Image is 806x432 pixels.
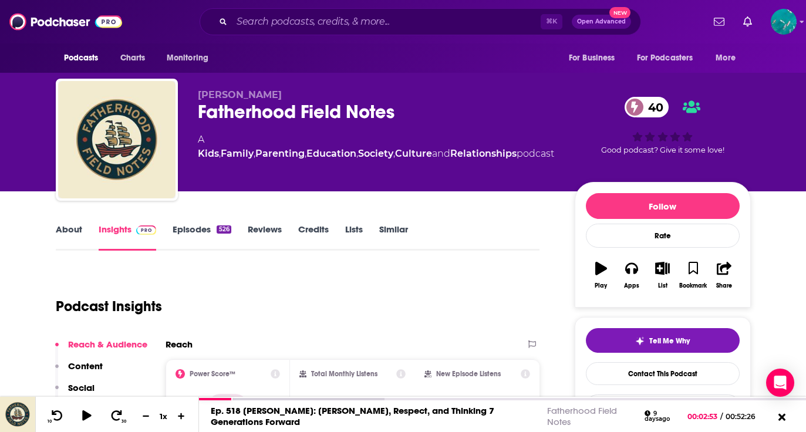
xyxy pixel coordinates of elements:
[586,394,740,417] button: Export One-Sheet
[395,148,432,159] a: Culture
[248,224,282,251] a: Reviews
[635,336,645,346] img: tell me why sparkle
[432,148,450,159] span: and
[723,412,767,421] span: 00:52:26
[211,405,494,427] a: Ep. 518 [PERSON_NAME]: [PERSON_NAME], Respect, and Thinking 7 Generations Forward
[311,370,377,378] h2: Total Monthly Listens
[254,148,255,159] span: ,
[190,370,235,378] h2: Power Score™
[113,47,153,69] a: Charts
[658,282,667,289] div: List
[450,148,517,159] a: Relationships
[56,298,162,315] h1: Podcast Insights
[679,282,707,289] div: Bookmark
[198,89,282,100] span: [PERSON_NAME]
[720,412,723,421] span: /
[436,370,501,378] h2: New Episode Listens
[586,254,616,296] button: Play
[45,409,68,424] button: 10
[358,148,393,159] a: Society
[738,12,757,32] a: Show notifications dropdown
[9,11,122,33] img: Podchaser - Follow, Share and Rate Podcasts
[541,14,562,29] span: ⌘ K
[232,12,541,31] input: Search podcasts, credits, & more...
[577,19,626,25] span: Open Advanced
[709,12,729,32] a: Show notifications dropdown
[547,405,617,427] a: Fatherhood Field Notes
[122,419,126,424] span: 30
[208,394,247,417] p: 40
[625,97,669,117] a: 40
[716,282,732,289] div: Share
[120,50,146,66] span: Charts
[56,47,114,69] button: open menu
[166,339,193,350] h2: Reach
[649,336,690,346] span: Tell Me Why
[356,148,358,159] span: ,
[586,193,740,219] button: Follow
[575,89,751,162] div: 40Good podcast? Give it some love!
[586,362,740,385] a: Contact This Podcast
[393,148,395,159] span: ,
[595,282,607,289] div: Play
[55,339,147,360] button: Reach & Audience
[167,50,208,66] span: Monitoring
[709,254,739,296] button: Share
[609,7,630,18] span: New
[198,133,556,161] div: A podcast
[707,47,750,69] button: open menu
[771,9,797,35] button: Show profile menu
[55,360,103,382] button: Content
[58,81,176,198] img: Fatherhood Field Notes
[48,419,52,424] span: 10
[716,50,736,66] span: More
[687,412,720,421] span: 00:02:53
[771,9,797,35] img: User Profile
[219,148,221,159] span: ,
[68,339,147,350] p: Reach & Audience
[629,47,710,69] button: open menu
[99,224,157,251] a: InsightsPodchaser Pro
[158,47,224,69] button: open menu
[221,148,254,159] a: Family
[298,224,329,251] a: Credits
[766,369,794,397] div: Open Intercom Messenger
[68,382,95,393] p: Social
[586,224,740,248] div: Rate
[68,360,103,372] p: Content
[637,50,693,66] span: For Podcasters
[624,282,639,289] div: Apps
[616,254,647,296] button: Apps
[198,148,219,159] a: Kids
[200,8,641,35] div: Search podcasts, credits, & more...
[678,254,709,296] button: Bookmark
[379,224,408,251] a: Similar
[345,224,363,251] a: Lists
[64,50,99,66] span: Podcasts
[636,97,669,117] span: 40
[136,225,157,235] img: Podchaser Pro
[647,254,677,296] button: List
[561,47,630,69] button: open menu
[305,148,306,159] span: ,
[586,328,740,353] button: tell me why sparkleTell Me Why
[572,15,631,29] button: Open AdvancedNew
[569,50,615,66] span: For Business
[771,9,797,35] span: Logged in as louisabuckingham
[106,409,129,424] button: 30
[255,148,305,159] a: Parenting
[55,382,95,404] button: Social
[217,225,231,234] div: 526
[173,224,231,251] a: Episodes526
[645,410,679,423] div: 9 days ago
[601,146,724,154] span: Good podcast? Give it some love!
[306,148,356,159] a: Education
[154,411,174,421] div: 1 x
[56,224,82,251] a: About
